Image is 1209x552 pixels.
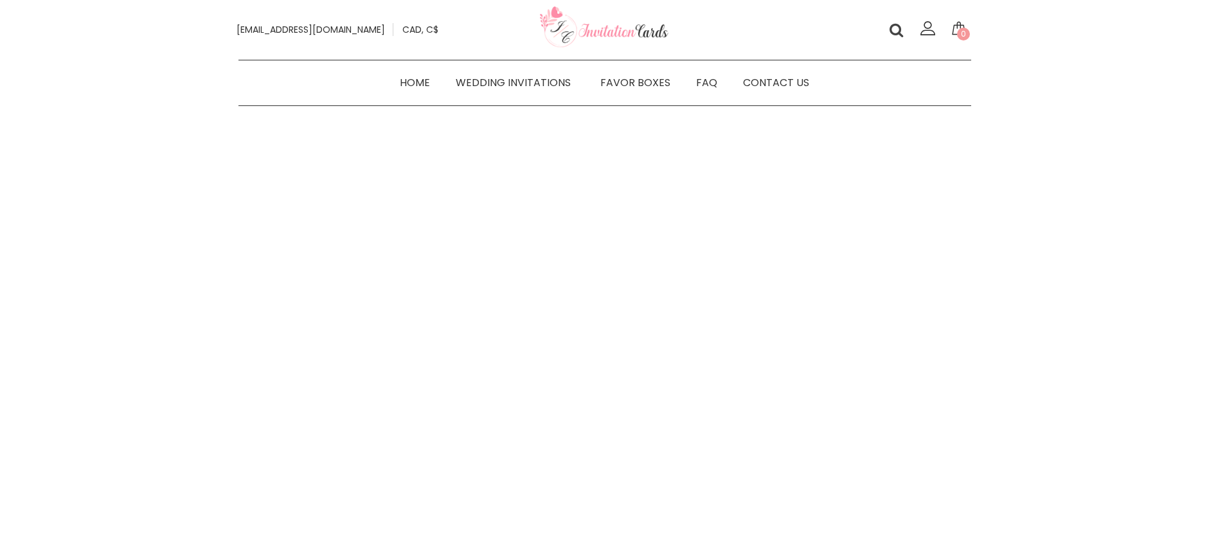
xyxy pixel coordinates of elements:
[683,73,730,92] a: FAQ
[443,73,587,92] a: Wedding Invitations
[587,73,683,92] a: Favor Boxes
[730,73,822,92] a: Contact Us
[540,6,668,49] img: Invitationcards
[917,25,938,38] a: Login/register
[387,73,443,92] a: Home
[948,17,970,42] a: 0
[540,39,668,52] a: Your customized wedding cards
[957,28,970,40] span: 0
[229,23,393,36] a: [EMAIL_ADDRESS][DOMAIN_NAME]
[237,23,385,36] span: [EMAIL_ADDRESS][DOMAIN_NAME]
